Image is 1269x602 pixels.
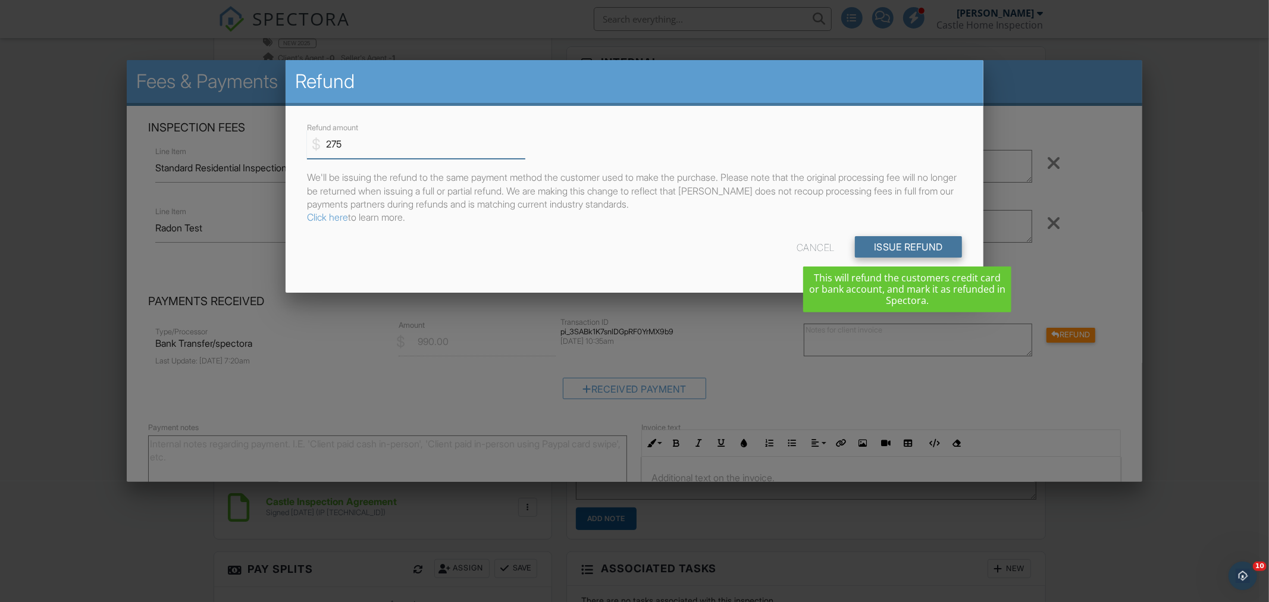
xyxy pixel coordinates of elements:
a: Click here [307,211,348,223]
iframe: Intercom live chat [1229,562,1257,590]
h2: Refund [295,70,974,93]
div: $ [312,134,321,155]
input: Issue Refund [855,236,962,258]
label: Refund amount [307,123,358,133]
span: 10 [1253,562,1267,571]
p: We'll be issuing the refund to the same payment method the customer used to make the purchase. Pl... [307,171,962,224]
div: Cancel [797,236,835,258]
